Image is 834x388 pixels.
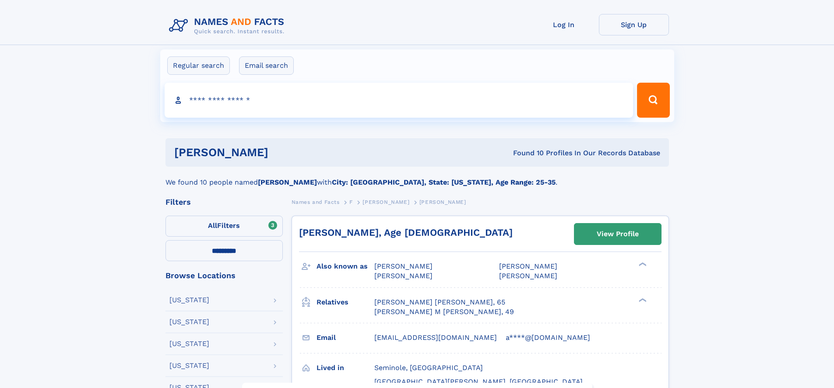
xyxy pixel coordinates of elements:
[332,178,556,186] b: City: [GEOGRAPHIC_DATA], State: [US_STATE], Age Range: 25-35
[169,362,209,369] div: [US_STATE]
[597,224,639,244] div: View Profile
[317,295,374,310] h3: Relatives
[165,198,283,206] div: Filters
[637,83,669,118] button: Search Button
[374,378,583,386] span: [GEOGRAPHIC_DATA][PERSON_NAME], [GEOGRAPHIC_DATA]
[637,262,647,267] div: ❯
[165,167,669,188] div: We found 10 people named with .
[362,199,409,205] span: [PERSON_NAME]
[165,216,283,237] label: Filters
[574,224,661,245] a: View Profile
[169,318,209,325] div: [US_STATE]
[374,297,505,307] a: [PERSON_NAME] [PERSON_NAME], 65
[419,199,466,205] span: [PERSON_NAME]
[165,83,633,118] input: search input
[169,297,209,304] div: [US_STATE]
[239,56,294,75] label: Email search
[317,360,374,375] h3: Lived in
[349,196,353,207] a: F
[362,196,409,207] a: [PERSON_NAME]
[174,147,391,158] h1: [PERSON_NAME]
[374,307,514,317] a: [PERSON_NAME] M [PERSON_NAME], 49
[529,14,599,35] a: Log In
[391,148,660,158] div: Found 10 Profiles In Our Records Database
[349,199,353,205] span: F
[299,227,513,238] a: [PERSON_NAME], Age [DEMOGRAPHIC_DATA]
[499,262,557,270] span: [PERSON_NAME]
[317,330,374,345] h3: Email
[169,340,209,347] div: [US_STATE]
[374,272,433,280] span: [PERSON_NAME]
[637,297,647,303] div: ❯
[165,14,292,38] img: Logo Names and Facts
[258,178,317,186] b: [PERSON_NAME]
[208,221,217,230] span: All
[292,196,340,207] a: Names and Facts
[165,272,283,280] div: Browse Locations
[374,262,433,270] span: [PERSON_NAME]
[317,259,374,274] h3: Also known as
[167,56,230,75] label: Regular search
[374,364,483,372] span: Seminole, [GEOGRAPHIC_DATA]
[599,14,669,35] a: Sign Up
[499,272,557,280] span: [PERSON_NAME]
[374,333,497,342] span: [EMAIL_ADDRESS][DOMAIN_NAME]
